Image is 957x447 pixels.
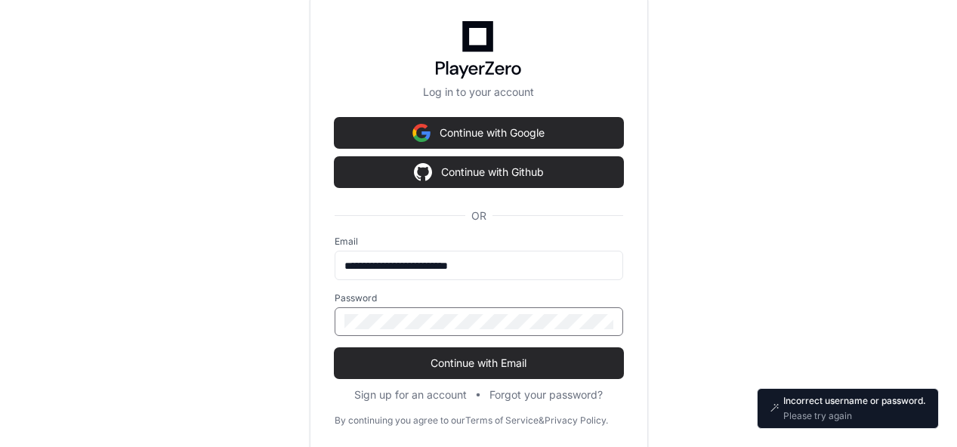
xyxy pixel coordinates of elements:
[489,387,603,402] button: Forgot your password?
[354,387,467,402] button: Sign up for an account
[539,415,545,427] div: &
[335,85,623,100] p: Log in to your account
[335,348,623,378] button: Continue with Email
[335,236,623,248] label: Email
[335,415,465,427] div: By continuing you agree to our
[465,415,539,427] a: Terms of Service
[783,410,926,422] p: Please try again
[414,157,432,187] img: Sign in with google
[465,208,492,223] span: OR
[412,118,431,148] img: Sign in with google
[335,157,623,187] button: Continue with Github
[335,356,623,371] span: Continue with Email
[335,292,623,304] label: Password
[545,415,608,427] a: Privacy Policy.
[783,395,926,407] p: Incorrect username or password.
[335,118,623,148] button: Continue with Google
